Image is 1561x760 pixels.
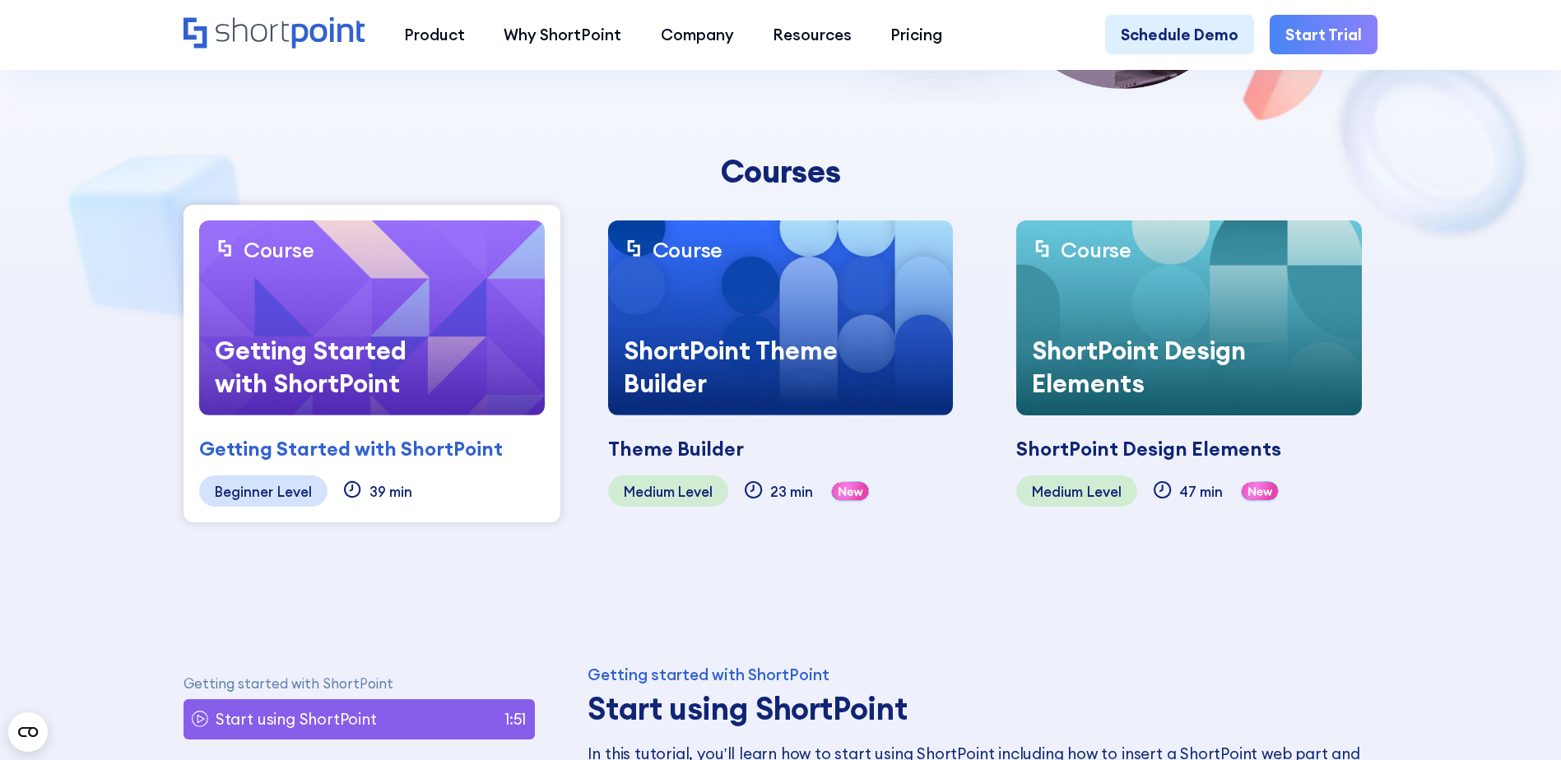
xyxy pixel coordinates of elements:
[504,23,621,46] div: Why ShortPoint
[588,690,1365,726] h3: Start using ShortPoint
[244,236,314,263] div: Course
[1179,484,1223,499] div: 47 min
[661,23,734,46] div: Company
[641,15,753,53] a: Company
[1270,15,1377,53] a: Start Trial
[1087,484,1122,499] div: Level
[770,484,813,499] div: 23 min
[184,17,365,51] a: Home
[184,675,535,691] p: Getting started with ShortPoint
[608,318,854,415] div: ShortPoint Theme Builder
[890,23,942,46] div: Pricing
[1016,434,1281,464] div: ShortPoint Design Elements
[653,236,722,263] div: Course
[199,434,503,464] div: Getting Started with ShortPoint
[1032,484,1083,499] div: Medium
[773,23,852,46] div: Resources
[588,667,1365,683] div: Getting started with ShortPoint
[1016,220,1362,415] a: CourseShortPoint Design Elements
[608,220,954,415] a: CourseShortPoint Theme Builder
[1105,15,1254,53] a: Schedule Demo
[1479,681,1561,760] iframe: Chat Widget
[384,15,484,53] a: Product
[472,153,1089,189] div: Courses
[199,220,545,415] a: CourseGetting Started with ShortPoint
[1061,236,1131,263] div: Course
[485,15,641,53] a: Why ShortPoint
[1016,318,1262,415] div: ShortPoint Design Elements
[678,484,713,499] div: Level
[608,434,744,464] div: Theme Builder
[404,23,465,46] div: Product
[277,484,312,499] div: Level
[504,707,526,730] p: 1:51
[871,15,962,53] a: Pricing
[199,318,445,415] div: Getting Started with ShortPoint
[369,484,412,499] div: 39 min
[216,707,377,730] p: Start using ShortPoint
[624,484,675,499] div: Medium
[215,484,273,499] div: Beginner
[753,15,871,53] a: Resources
[8,712,48,752] button: Open CMP widget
